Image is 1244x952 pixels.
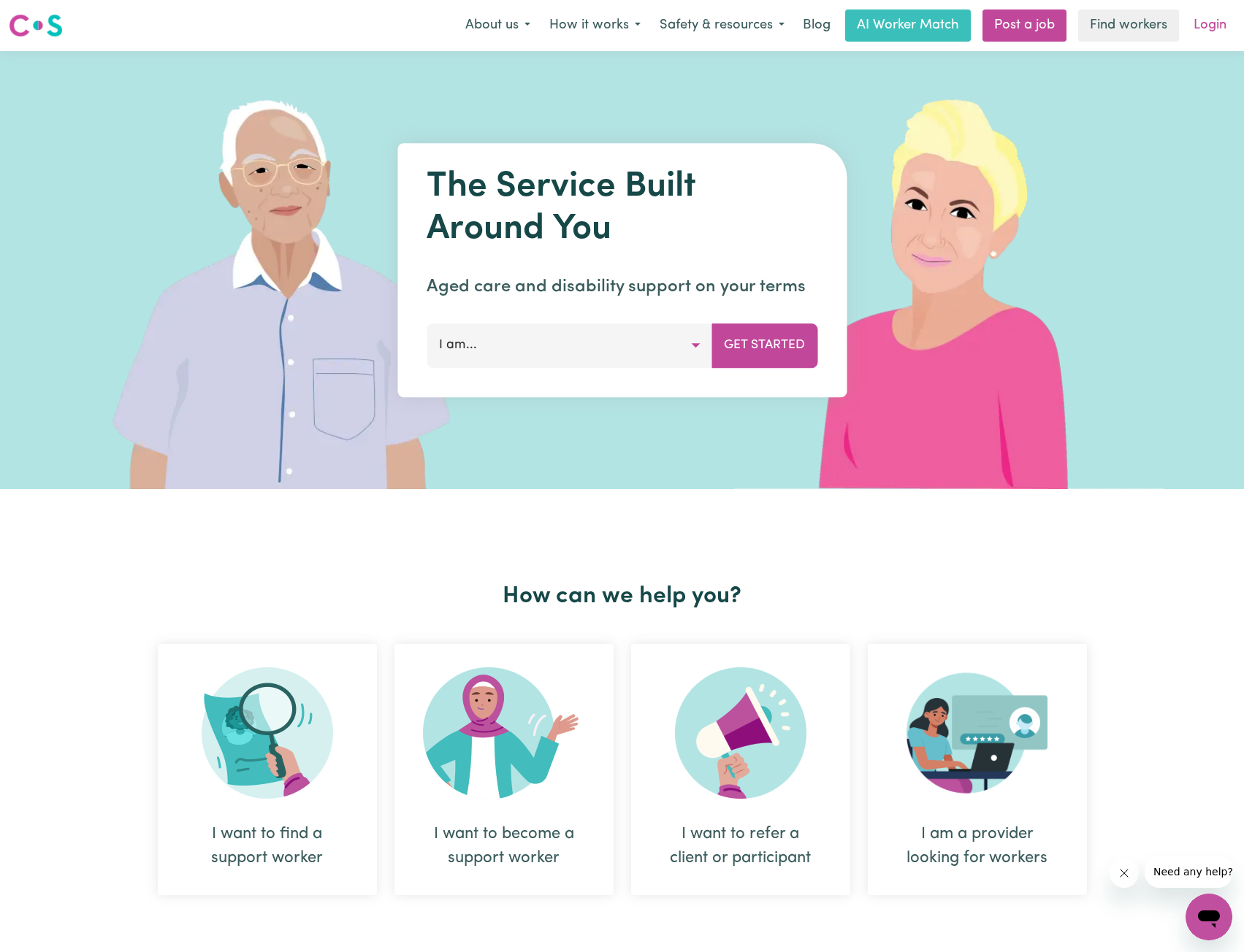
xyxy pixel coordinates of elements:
a: Blog [794,9,839,42]
iframe: Message from company [1145,856,1232,888]
div: I am a provider looking for workers [903,822,1052,870]
button: I am... [427,323,712,367]
div: I want to find a support worker [193,822,342,870]
a: Post a job [982,9,1066,42]
a: Find workers [1078,9,1179,42]
img: Provider [907,667,1048,799]
div: I want to find a support worker [158,644,377,895]
iframe: Button to launch messaging window [1186,894,1232,940]
span: Need any help? [9,10,88,22]
div: I want to refer a client or participant [631,644,850,895]
div: I want to become a support worker [430,822,579,870]
img: Careseekers logo [9,12,63,39]
h2: How can we help you? [149,583,1096,610]
img: Search [202,667,333,799]
div: I want to refer a client or participant [666,822,815,870]
div: I want to become a support worker [394,644,614,895]
img: Refer [675,667,806,799]
button: How it works [540,10,650,41]
h1: The Service Built Around You [427,166,817,250]
a: AI Worker Match [845,9,971,42]
p: Aged care and disability support on your terms [427,274,817,300]
a: Login [1185,9,1235,42]
div: I am a provider looking for workers [868,644,1087,895]
img: Become Worker [423,667,585,799]
button: About us [456,10,540,41]
button: Get Started [711,323,817,367]
iframe: Close message [1110,859,1139,888]
a: Careseekers logo [9,9,63,42]
button: Safety & resources [650,10,794,41]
